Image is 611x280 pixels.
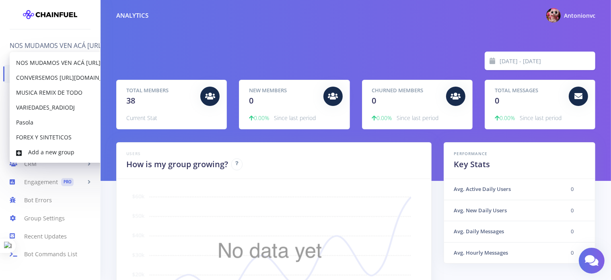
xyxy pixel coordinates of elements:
[249,87,317,95] h5: New Members
[23,6,77,23] img: chainfuel-logo
[540,6,595,24] a: @Antonionvcx Photo Antonionvc
[372,114,392,122] span: 0.00%
[372,95,376,106] span: 0
[3,65,97,83] a: Analytics
[444,179,561,200] th: Avg. Active Daily Users
[10,100,153,115] a: VARIEDADES_RADIODJ
[10,145,153,160] a: Add a new group
[10,55,153,70] a: NOS MUDAMOS VEN ACÁ [URL][DOMAIN_NAME]
[495,87,563,95] h5: Total Messages
[444,200,561,221] th: Avg. New Daily Users
[61,178,74,187] span: PRO
[10,39,159,52] a: NOS MUDAMOS VEN ACÁ [URL][DOMAIN_NAME]
[444,221,561,243] th: Avg. Daily Messages
[444,242,561,263] th: Avg. Hourly Messages
[126,114,157,122] span: Current Stat
[10,52,153,163] div: NOS MUDAMOS VEN ACÁ [URL][DOMAIN_NAME]
[495,95,499,106] span: 0
[495,114,515,122] span: 0.00%
[126,151,422,157] h6: Users
[10,130,153,145] a: FOREX Y SINTETICOS
[372,87,440,95] h5: Churned Members
[10,70,153,85] a: CONVERSEMOS [URL][DOMAIN_NAME]
[561,221,595,243] td: 0
[10,85,153,100] a: MUSICA REMIX DE TODO
[126,87,194,95] h5: Total Members
[546,8,561,23] img: @Antonionvcx Photo
[561,200,595,221] td: 0
[249,95,253,106] span: 0
[454,151,585,157] h6: Performance
[561,242,595,263] td: 0
[454,158,585,170] h2: Key Stats
[520,114,562,122] span: Since last period
[561,179,595,200] td: 0
[564,12,595,19] span: Antonionvc
[10,115,153,130] a: Pasola
[116,11,148,20] div: Analytics
[249,114,269,122] span: 0.00%
[126,158,228,170] h2: How is my group growing?
[397,114,439,122] span: Since last period
[126,95,135,106] span: 38
[274,114,316,122] span: Since last period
